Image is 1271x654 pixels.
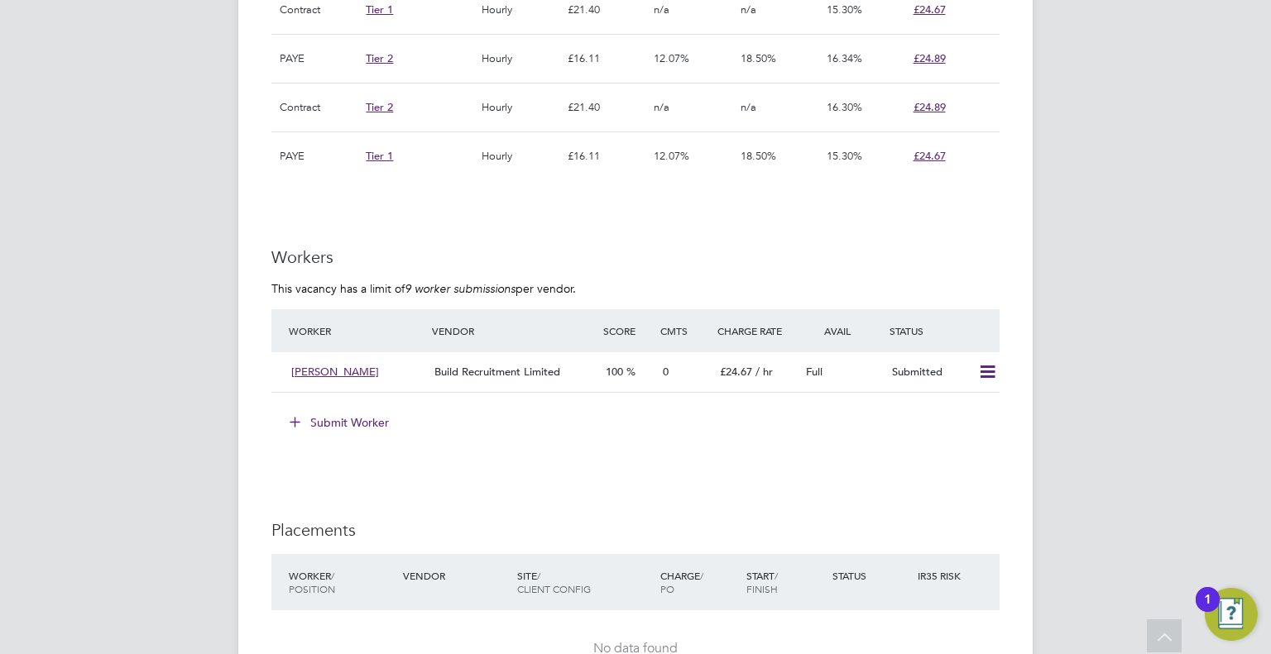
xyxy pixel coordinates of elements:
h3: Placements [271,519,1000,541]
span: 12.07% [654,149,689,163]
span: 0 [663,365,669,379]
div: Cmts [656,316,713,346]
span: 15.30% [827,2,862,17]
div: £16.11 [564,132,650,180]
div: PAYE [276,132,362,180]
div: Hourly [477,35,564,83]
div: Submitted [885,359,971,386]
span: 18.50% [741,51,776,65]
div: Worker [285,561,399,604]
div: Score [599,316,656,346]
span: n/a [741,2,756,17]
div: PAYE [276,35,362,83]
div: £16.11 [564,35,650,83]
span: 16.34% [827,51,862,65]
div: IR35 Risk [914,561,971,590]
div: Charge Rate [713,316,799,346]
div: Hourly [477,84,564,131]
h3: Workers [271,246,1000,268]
span: [PERSON_NAME] [291,365,379,379]
div: Status [885,316,1000,346]
p: This vacancy has a limit of per vendor. [271,281,1000,296]
span: £24.67 [914,149,946,163]
div: Vendor [428,316,599,346]
span: n/a [741,100,756,114]
span: Tier 2 [366,100,393,114]
span: 100 [606,365,623,379]
em: 9 worker submissions [405,281,516,296]
div: Avail [799,316,885,346]
button: Open Resource Center, 1 new notification [1205,588,1258,641]
span: / PO [660,569,703,595]
span: Tier 1 [366,149,393,163]
span: £24.67 [914,2,946,17]
button: Submit Worker [278,409,402,436]
span: / hr [755,365,773,379]
span: 12.07% [654,51,689,65]
span: / Client Config [517,569,591,595]
div: Site [513,561,656,604]
span: 15.30% [827,149,862,163]
div: Start [742,561,828,604]
span: n/a [654,100,669,114]
span: £24.89 [914,100,946,114]
div: Vendor [399,561,513,590]
div: Charge [656,561,742,604]
span: Build Recruitment Limited [434,365,560,379]
div: Worker [285,316,428,346]
div: £21.40 [564,84,650,131]
span: Tier 1 [366,2,393,17]
span: / Finish [746,569,778,595]
span: n/a [654,2,669,17]
div: Hourly [477,132,564,180]
span: £24.67 [720,365,752,379]
span: / Position [289,569,335,595]
div: 1 [1204,599,1211,621]
span: £24.89 [914,51,946,65]
span: Tier 2 [366,51,393,65]
div: Status [828,561,914,590]
span: 16.30% [827,100,862,114]
div: Contract [276,84,362,131]
span: Full [806,365,823,379]
span: 18.50% [741,149,776,163]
